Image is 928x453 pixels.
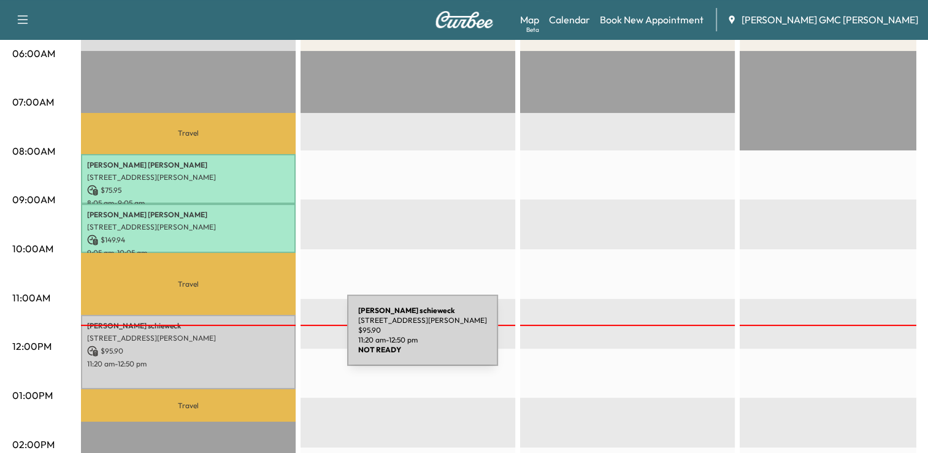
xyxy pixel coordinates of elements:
a: Calendar [549,12,590,27]
p: $ 75.95 [87,185,290,196]
p: 10:00AM [12,241,53,256]
p: [PERSON_NAME] [PERSON_NAME] [87,160,290,170]
img: Curbee Logo [435,11,494,28]
p: 09:00AM [12,192,55,207]
p: 9:05 am - 10:05 am [87,248,290,258]
p: 01:00PM [12,388,53,403]
p: 06:00AM [12,46,55,61]
p: 11:20 am - 12:50 pm [87,359,290,369]
p: Travel [81,113,296,154]
a: Book New Appointment [600,12,704,27]
p: Travel [81,253,296,315]
p: 08:00AM [12,144,55,158]
p: [STREET_ADDRESS][PERSON_NAME] [87,172,290,182]
span: [PERSON_NAME] GMC [PERSON_NAME] [742,12,918,27]
p: $ 95.90 [87,346,290,357]
p: 12:00PM [12,339,52,354]
p: [PERSON_NAME] [PERSON_NAME] [87,210,290,220]
p: Travel [81,389,296,421]
p: 8:05 am - 9:05 am [87,198,290,208]
p: [PERSON_NAME] schieweck [87,321,290,331]
div: Beta [526,25,539,34]
p: [STREET_ADDRESS][PERSON_NAME] [87,222,290,232]
p: 11:00AM [12,290,50,305]
a: MapBeta [520,12,539,27]
p: [STREET_ADDRESS][PERSON_NAME] [87,333,290,343]
p: $ 149.94 [87,234,290,246]
p: 02:00PM [12,437,55,452]
p: 07:00AM [12,95,54,109]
